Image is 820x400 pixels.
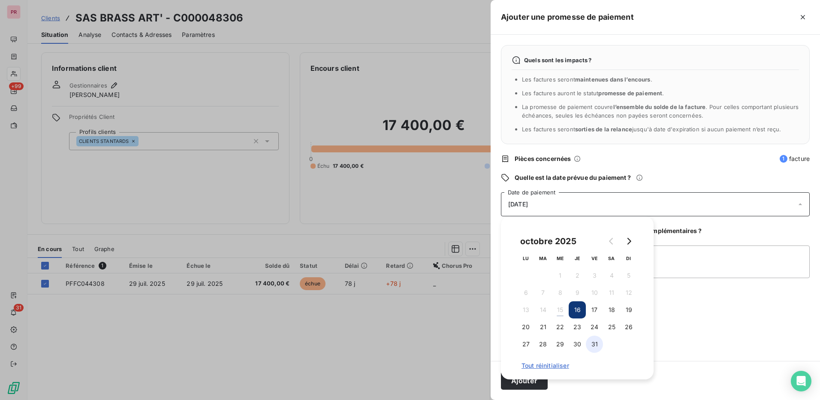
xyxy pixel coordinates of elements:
th: samedi [603,250,620,267]
button: 21 [534,318,552,336]
button: 23 [569,318,586,336]
button: 14 [534,301,552,318]
span: l’ensemble du solde de la facture [613,103,706,110]
th: vendredi [586,250,603,267]
span: La promesse de paiement couvre . Pour celles comportant plusieurs échéances, seules les échéances... [522,103,799,119]
span: promesse de paiement [598,90,662,97]
span: Les factures seront . [522,76,652,83]
button: 29 [552,336,569,353]
button: 25 [603,318,620,336]
textarea: recu cheque 15.10 [501,245,810,278]
button: Ajouter [501,372,548,390]
th: mardi [534,250,552,267]
button: 19 [620,301,637,318]
button: 1 [552,267,569,284]
button: 22 [552,318,569,336]
button: 8 [552,284,569,301]
button: 17 [586,301,603,318]
th: jeudi [569,250,586,267]
span: Pièces concernées [515,155,571,163]
th: mercredi [552,250,569,267]
button: Go to previous month [603,233,620,250]
button: 10 [586,284,603,301]
th: dimanche [620,250,637,267]
button: 9 [569,284,586,301]
span: sorties de la relance [575,126,632,133]
span: Tout réinitialiser [522,362,633,369]
button: 27 [517,336,534,353]
button: 20 [517,318,534,336]
button: 26 [620,318,637,336]
th: lundi [517,250,534,267]
button: 31 [586,336,603,353]
button: 5 [620,267,637,284]
div: Open Intercom Messenger [791,371,811,391]
button: 2 [569,267,586,284]
button: 6 [517,284,534,301]
span: facture [780,155,810,163]
button: 11 [603,284,620,301]
span: Quels sont les impacts ? [524,57,592,64]
button: 15 [552,301,569,318]
button: 3 [586,267,603,284]
button: 13 [517,301,534,318]
button: Go to next month [620,233,637,250]
span: [DATE] [508,201,528,208]
button: 24 [586,318,603,336]
button: 12 [620,284,637,301]
span: maintenues dans l’encours [575,76,651,83]
button: 7 [534,284,552,301]
button: 18 [603,301,620,318]
span: 1 [780,155,787,163]
div: octobre 2025 [517,234,579,248]
span: Les factures seront jusqu'à date d'expiration si aucun paiement n’est reçu. [522,126,781,133]
h5: Ajouter une promesse de paiement [501,11,634,23]
button: 4 [603,267,620,284]
span: Quelle est la date prévue du paiement ? [515,173,631,182]
button: 30 [569,336,586,353]
button: 16 [569,301,586,318]
button: 28 [534,336,552,353]
span: Les factures auront le statut . [522,90,664,97]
